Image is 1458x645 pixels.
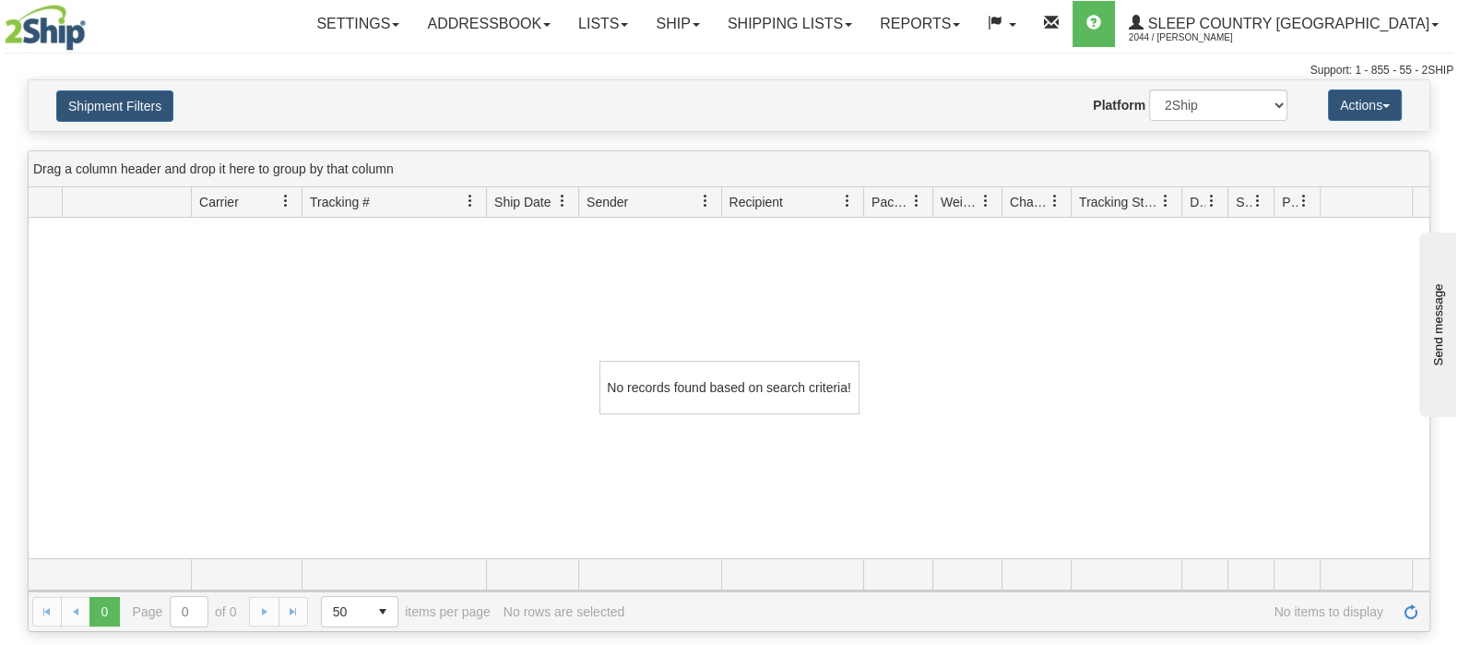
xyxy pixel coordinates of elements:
a: Sender filter column settings [690,185,721,217]
span: Recipient [729,193,783,211]
a: Charge filter column settings [1039,185,1071,217]
a: Sleep Country [GEOGRAPHIC_DATA] 2044 / [PERSON_NAME] [1115,1,1452,47]
span: No items to display [637,604,1383,619]
a: Carrier filter column settings [270,185,302,217]
span: Ship Date [494,193,551,211]
div: Support: 1 - 855 - 55 - 2SHIP [5,63,1453,78]
span: Tracking Status [1079,193,1159,211]
span: Page of 0 [133,596,237,627]
span: 50 [333,603,357,621]
a: Tracking Status filter column settings [1150,185,1181,217]
img: logo2044.jpg [5,5,86,51]
span: Packages [871,193,910,211]
div: Send message [14,16,171,30]
span: Pickup Status [1282,193,1298,211]
button: Shipment Filters [56,90,173,122]
div: No rows are selected [504,604,625,619]
span: 2044 / [PERSON_NAME] [1129,29,1267,47]
a: Lists [564,1,642,47]
a: Addressbook [413,1,564,47]
a: Reports [866,1,974,47]
span: Carrier [199,193,239,211]
iframe: chat widget [1416,228,1456,416]
a: Delivery Status filter column settings [1196,185,1227,217]
a: Ship [642,1,713,47]
span: Page 0 [89,597,119,627]
a: Tracking # filter column settings [455,185,486,217]
span: select [368,597,397,627]
label: Platform [1093,96,1145,114]
button: Actions [1328,90,1402,121]
span: Charge [1010,193,1049,211]
a: Shipping lists [714,1,866,47]
a: Ship Date filter column settings [547,185,578,217]
a: Packages filter column settings [901,185,932,217]
a: Pickup Status filter column settings [1288,185,1320,217]
span: items per page [321,596,491,627]
div: No records found based on search criteria! [599,361,859,414]
span: Tracking # [310,193,370,211]
span: Sender [587,193,628,211]
a: Settings [302,1,413,47]
div: grid grouping header [29,151,1429,187]
a: Recipient filter column settings [832,185,863,217]
span: Weight [941,193,979,211]
span: Delivery Status [1190,193,1205,211]
a: Weight filter column settings [970,185,1002,217]
a: Shipment Issues filter column settings [1242,185,1274,217]
span: Page sizes drop down [321,596,398,627]
a: Refresh [1396,597,1426,627]
span: Shipment Issues [1236,193,1251,211]
span: Sleep Country [GEOGRAPHIC_DATA] [1144,16,1429,31]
